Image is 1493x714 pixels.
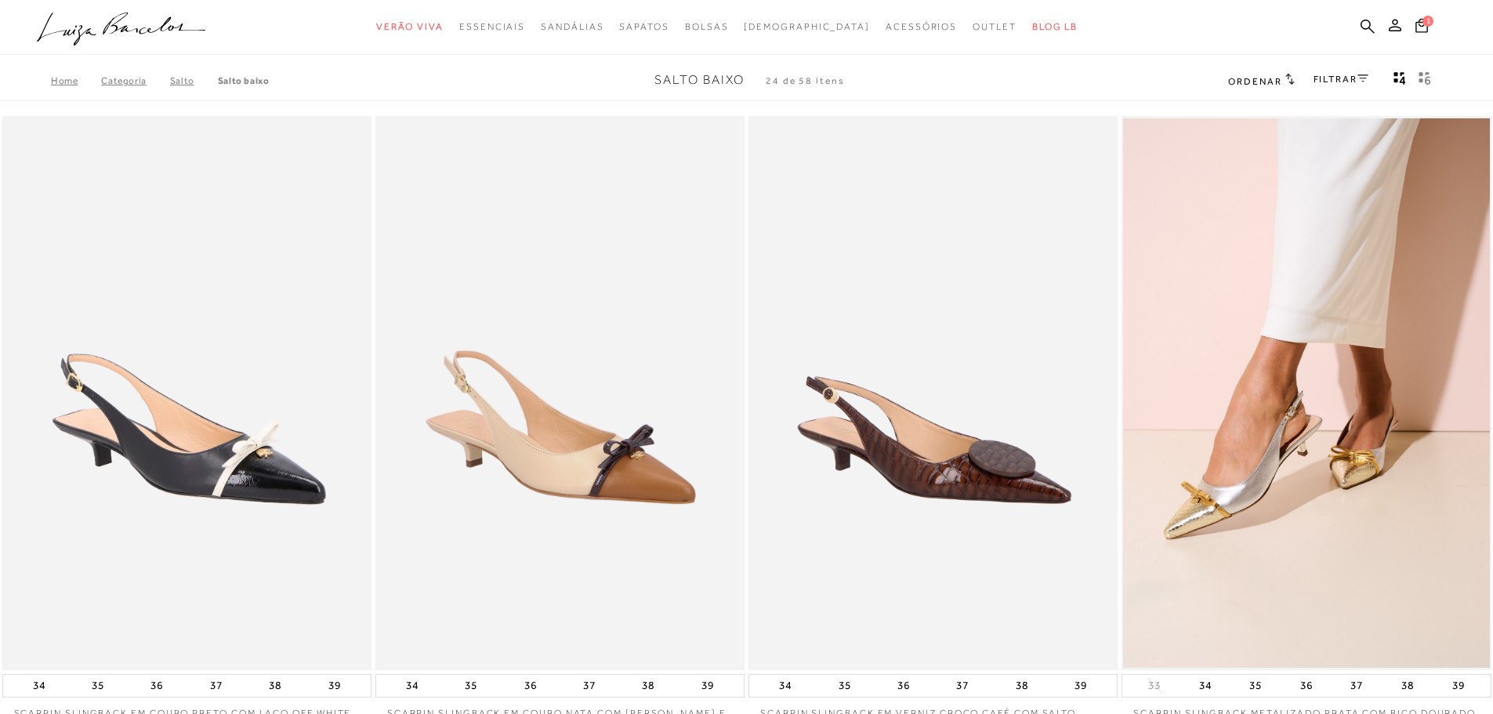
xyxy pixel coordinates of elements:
[376,13,444,42] a: categoryNavScreenReaderText
[1245,675,1267,697] button: 35
[264,675,286,697] button: 38
[886,21,957,32] span: Acessórios
[520,675,542,697] button: 36
[28,675,50,697] button: 34
[377,118,743,668] img: SCARPIN SLINGBACK EM COURO NATA COM BICO CARAMELO E SALTO BAIXO
[459,13,525,42] a: categoryNavScreenReaderText
[685,13,729,42] a: categoryNavScreenReaderText
[1228,76,1281,87] span: Ordenar
[1194,675,1216,697] button: 34
[460,675,482,697] button: 35
[774,675,796,697] button: 34
[654,73,745,87] span: Salto Baixo
[578,675,600,697] button: 37
[101,75,169,86] a: Categoria
[1032,21,1078,32] span: BLOG LB
[637,675,659,697] button: 38
[766,75,845,86] span: 24 de 58 itens
[376,21,444,32] span: Verão Viva
[1411,17,1433,38] button: 1
[619,13,669,42] a: categoryNavScreenReaderText
[1389,71,1411,91] button: Mostrar 4 produtos por linha
[541,13,603,42] a: categoryNavScreenReaderText
[218,75,270,86] a: Salto Baixo
[619,21,669,32] span: Sapatos
[1314,74,1368,85] a: FILTRAR
[1032,13,1078,42] a: BLOG LB
[324,675,346,697] button: 39
[541,21,603,32] span: Sandálias
[51,75,101,86] a: Home
[893,675,915,697] button: 36
[87,675,109,697] button: 35
[750,118,1116,668] a: SCARPIN SLINGBACK EM VERNIZ CROCO CAFÉ COM SALTO BAIXO SCARPIN SLINGBACK EM VERNIZ CROCO CAFÉ COM...
[1296,675,1317,697] button: 36
[4,118,370,668] img: SCARPIN SLINGBACK EM COURO PRETO COM LAÇO OFF WHITE E SALTO BAIXO
[1397,675,1419,697] button: 38
[1011,675,1033,697] button: 38
[1070,675,1092,697] button: 39
[1448,675,1469,697] button: 39
[377,118,743,668] a: SCARPIN SLINGBACK EM COURO NATA COM BICO CARAMELO E SALTO BAIXO SCARPIN SLINGBACK EM COURO NATA C...
[4,118,370,668] a: SCARPIN SLINGBACK EM COURO PRETO COM LAÇO OFF WHITE E SALTO BAIXO SCARPIN SLINGBACK EM COURO PRET...
[401,675,423,697] button: 34
[1143,678,1165,693] button: 33
[834,675,856,697] button: 35
[1422,16,1433,27] span: 1
[750,118,1116,668] img: SCARPIN SLINGBACK EM VERNIZ CROCO CAFÉ COM SALTO BAIXO
[1123,118,1489,668] a: SCARPIN SLINGBACK METALIZADO PRATA COM BICO DOURADO E SALTO BAIXO SCARPIN SLINGBACK METALIZADO PR...
[951,675,973,697] button: 37
[973,21,1016,32] span: Outlet
[1123,118,1489,668] img: SCARPIN SLINGBACK METALIZADO PRATA COM BICO DOURADO E SALTO BAIXO
[685,21,729,32] span: Bolsas
[1346,675,1368,697] button: 37
[973,13,1016,42] a: categoryNavScreenReaderText
[146,675,168,697] button: 36
[1414,71,1436,91] button: gridText6Desc
[744,21,870,32] span: [DEMOGRAPHIC_DATA]
[205,675,227,697] button: 37
[697,675,719,697] button: 39
[886,13,957,42] a: categoryNavScreenReaderText
[170,75,218,86] a: Salto
[459,21,525,32] span: Essenciais
[744,13,870,42] a: noSubCategoriesText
